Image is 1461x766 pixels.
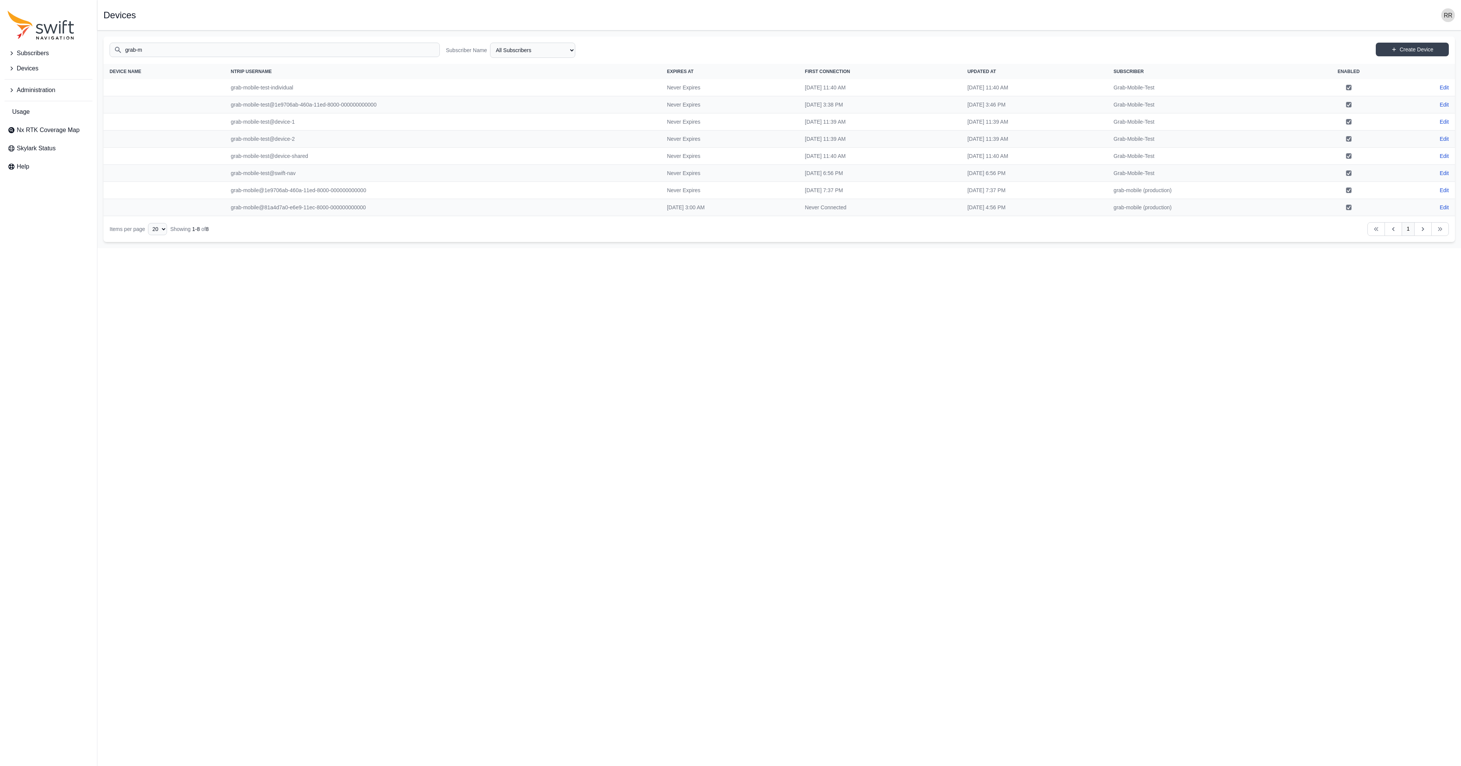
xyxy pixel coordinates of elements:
[103,11,136,20] h1: Devices
[192,226,200,232] span: 1 - 8
[225,131,661,148] td: grab-mobile-test@device-2
[661,165,799,182] td: Never Expires
[110,226,145,232] span: Items per page
[5,61,92,76] button: Devices
[661,148,799,165] td: Never Expires
[103,64,225,79] th: Device Name
[1440,169,1449,177] a: Edit
[1301,64,1396,79] th: Enabled
[225,96,661,113] td: grab-mobile-test@1e9706ab-460a-11ed-8000-000000000000
[225,64,661,79] th: NTRIP Username
[1108,199,1302,216] td: grab-mobile (production)
[5,104,92,119] a: Usage
[103,216,1455,242] nav: Table navigation
[1440,204,1449,211] a: Edit
[5,83,92,98] button: Administration
[1440,84,1449,91] a: Edit
[1440,152,1449,160] a: Edit
[17,64,38,73] span: Devices
[225,79,661,96] td: grab-mobile-test-individual
[799,182,961,199] td: [DATE] 7:37 PM
[1440,118,1449,126] a: Edit
[17,49,49,58] span: Subscribers
[1108,96,1302,113] td: Grab-Mobile-Test
[968,69,996,74] span: Updated At
[961,182,1108,199] td: [DATE] 7:37 PM
[799,131,961,148] td: [DATE] 11:39 AM
[5,46,92,61] button: Subscribers
[1376,43,1449,56] a: Create Device
[661,96,799,113] td: Never Expires
[961,96,1108,113] td: [DATE] 3:46 PM
[961,199,1108,216] td: [DATE] 4:56 PM
[1440,101,1449,108] a: Edit
[17,162,29,171] span: Help
[170,225,208,233] div: Showing of
[799,165,961,182] td: [DATE] 6:56 PM
[5,159,92,174] a: Help
[17,86,55,95] span: Administration
[805,69,850,74] span: First Connection
[799,199,961,216] td: Never Connected
[490,43,575,58] select: Subscriber
[1108,182,1302,199] td: grab-mobile (production)
[961,131,1108,148] td: [DATE] 11:39 AM
[1108,79,1302,96] td: Grab-Mobile-Test
[1440,135,1449,143] a: Edit
[5,141,92,156] a: Skylark Status
[661,113,799,131] td: Never Expires
[1108,148,1302,165] td: Grab-Mobile-Test
[1441,8,1455,22] img: user photo
[661,79,799,96] td: Never Expires
[17,126,80,135] span: Nx RTK Coverage Map
[225,148,661,165] td: grab-mobile-test@device-shared
[961,113,1108,131] td: [DATE] 11:39 AM
[148,223,167,235] select: Display Limit
[961,165,1108,182] td: [DATE] 6:56 PM
[1108,131,1302,148] td: Grab-Mobile-Test
[1108,64,1302,79] th: Subscriber
[799,113,961,131] td: [DATE] 11:39 AM
[1402,222,1415,236] a: 1
[110,43,440,57] input: Search
[17,144,56,153] span: Skylark Status
[661,131,799,148] td: Never Expires
[225,113,661,131] td: grab-mobile-test@device-1
[5,123,92,138] a: Nx RTK Coverage Map
[225,199,661,216] td: grab-mobile@81a4d7a0-e6e9-11ec-8000-000000000000
[961,148,1108,165] td: [DATE] 11:40 AM
[799,148,961,165] td: [DATE] 11:40 AM
[661,182,799,199] td: Never Expires
[799,79,961,96] td: [DATE] 11:40 AM
[961,79,1108,96] td: [DATE] 11:40 AM
[661,199,799,216] td: [DATE] 3:00 AM
[206,226,209,232] span: 8
[667,69,694,74] span: Expires At
[1108,165,1302,182] td: Grab-Mobile-Test
[1440,186,1449,194] a: Edit
[799,96,961,113] td: [DATE] 3:38 PM
[12,107,30,116] span: Usage
[446,46,487,54] label: Subscriber Name
[225,165,661,182] td: grab-mobile-test@swift-nav
[225,182,661,199] td: grab-mobile@1e9706ab-460a-11ed-8000-000000000000
[1108,113,1302,131] td: Grab-Mobile-Test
